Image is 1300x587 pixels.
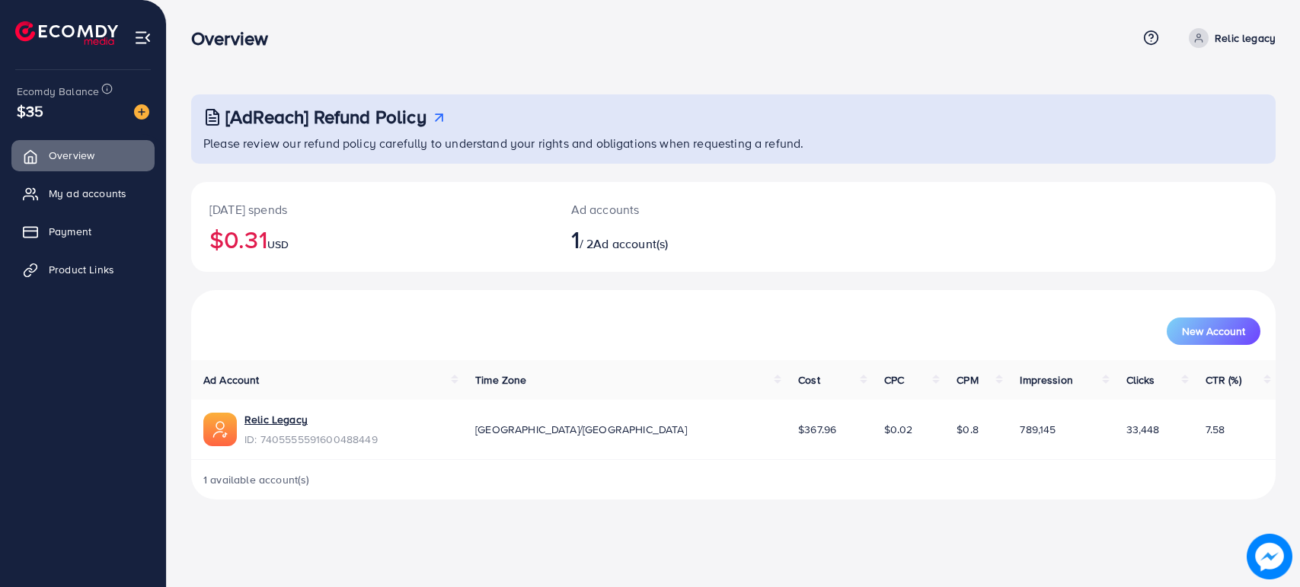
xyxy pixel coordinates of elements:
span: Impression [1020,372,1073,388]
button: New Account [1167,317,1260,345]
span: $367.96 [798,422,836,437]
p: Please review our refund policy carefully to understand your rights and obligations when requesti... [203,134,1266,152]
h2: / 2 [571,225,806,254]
a: Relic Legacy [244,412,308,427]
img: image [134,104,149,120]
span: ID: 7405555591600488449 [244,432,378,447]
h2: $0.31 [209,225,535,254]
span: Ad Account [203,372,260,388]
span: Clicks [1126,372,1155,388]
img: menu [134,29,152,46]
span: 1 [571,222,580,257]
span: $35 [17,100,43,122]
span: $0.02 [884,422,913,437]
span: Cost [798,372,820,388]
a: Payment [11,216,155,247]
img: ic-ads-acc.e4c84228.svg [203,413,237,446]
p: Relic legacy [1215,29,1276,47]
span: CTR (%) [1206,372,1241,388]
span: $0.8 [957,422,979,437]
img: image [1247,534,1292,579]
span: CPC [884,372,904,388]
span: Product Links [49,262,114,277]
span: Time Zone [475,372,526,388]
span: Ad account(s) [593,235,668,252]
span: 1 available account(s) [203,472,310,487]
span: Payment [49,224,91,239]
a: Relic legacy [1183,28,1276,48]
span: Overview [49,148,94,163]
h3: Overview [191,27,280,49]
a: Product Links [11,254,155,285]
a: My ad accounts [11,178,155,209]
span: Ecomdy Balance [17,84,99,99]
span: My ad accounts [49,186,126,201]
span: 789,145 [1020,422,1056,437]
h3: [AdReach] Refund Policy [225,106,426,128]
span: CPM [957,372,978,388]
span: USD [267,237,289,252]
span: [GEOGRAPHIC_DATA]/[GEOGRAPHIC_DATA] [475,422,687,437]
p: Ad accounts [571,200,806,219]
a: Overview [11,140,155,171]
span: 33,448 [1126,422,1160,437]
span: 7.58 [1206,422,1225,437]
img: logo [15,21,118,45]
span: New Account [1182,326,1245,337]
p: [DATE] spends [209,200,535,219]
